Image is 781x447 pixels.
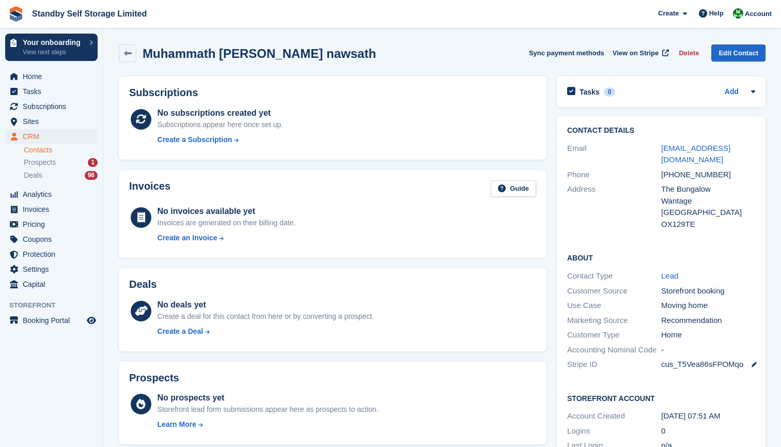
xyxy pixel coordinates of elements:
p: Your onboarding [23,39,84,46]
a: menu [5,99,98,114]
a: menu [5,129,98,144]
span: Prospects [24,158,56,167]
div: No deals yet [158,299,374,311]
div: OX129TE [661,219,755,230]
a: menu [5,217,98,232]
div: Home [661,329,755,341]
a: Create an Invoice [158,233,296,243]
h2: Deals [129,279,157,290]
a: Guide [491,180,536,197]
a: menu [5,114,98,129]
a: menu [5,277,98,291]
span: Help [709,8,724,19]
div: Storefront booking [661,285,755,297]
a: Add [725,86,739,98]
a: [EMAIL_ADDRESS][DOMAIN_NAME] [661,144,730,164]
div: Address [567,183,661,230]
a: Edit Contact [711,44,766,61]
span: Subscriptions [23,99,85,114]
a: Deals 96 [24,170,98,181]
div: Email [567,143,661,166]
a: menu [5,262,98,276]
div: - [661,344,755,356]
span: Deals [24,171,42,180]
h2: Invoices [129,180,170,197]
div: No invoices available yet [158,205,296,218]
div: [DATE] 07:51 AM [661,410,755,422]
div: Storefront lead form submissions appear here as prospects to action. [158,404,379,415]
a: Create a Subscription [158,134,284,145]
div: Phone [567,169,661,181]
a: menu [5,187,98,202]
div: The Bungalow [661,183,755,195]
span: Tasks [23,84,85,99]
div: No prospects yet [158,392,379,404]
div: Create a Subscription [158,134,232,145]
span: CRM [23,129,85,144]
span: Analytics [23,187,85,202]
div: cus_T5Vea86sFPOMqo [661,359,755,371]
h2: Prospects [129,372,179,384]
h2: Storefront Account [567,393,755,403]
h2: Muhammath [PERSON_NAME] nawsath [143,47,376,60]
div: Create an Invoice [158,233,217,243]
span: Sites [23,114,85,129]
span: Capital [23,277,85,291]
div: Customer Type [567,329,661,341]
div: 1 [88,158,98,167]
a: menu [5,202,98,217]
span: Booking Portal [23,313,85,328]
a: Learn More [158,419,379,430]
div: Subscriptions appear here once set up. [158,119,284,130]
div: Create a deal for this contact from here or by converting a prospect. [158,311,374,322]
span: Storefront [9,300,103,311]
div: 0 [661,425,755,437]
div: Wantage [661,195,755,207]
span: Invoices [23,202,85,217]
span: Pricing [23,217,85,232]
div: Learn More [158,419,196,430]
a: menu [5,247,98,261]
a: menu [5,313,98,328]
a: Standby Self Storage Limited [28,5,151,22]
a: Contacts [24,145,98,155]
div: Create a Deal [158,326,204,337]
img: stora-icon-8386f47178a22dfd0bd8f6a31ec36ba5ce8667c1dd55bd0f319d3a0aa187defe.svg [8,6,24,22]
span: View on Stripe [613,48,659,58]
a: menu [5,84,98,99]
h2: Tasks [580,87,600,97]
div: Accounting Nominal Code [567,344,661,356]
div: Account Created [567,410,661,422]
a: Preview store [85,314,98,327]
button: Delete [675,44,703,61]
div: Use Case [567,300,661,312]
p: View next steps [23,48,84,57]
button: Sync payment methods [529,44,604,61]
span: Home [23,69,85,84]
div: Marketing Source [567,315,661,327]
a: menu [5,69,98,84]
a: menu [5,232,98,246]
span: Coupons [23,232,85,246]
div: Moving home [661,300,755,312]
img: Michael Walker [733,8,743,19]
span: Create [658,8,679,19]
div: Contact Type [567,270,661,282]
div: Invoices are generated on their billing date. [158,218,296,228]
a: Your onboarding View next steps [5,34,98,61]
a: Prospects 1 [24,157,98,168]
div: Customer Source [567,285,661,297]
div: Logins [567,425,661,437]
div: No subscriptions created yet [158,107,284,119]
span: Account [745,9,772,19]
div: 96 [85,171,98,180]
span: Settings [23,262,85,276]
h2: Contact Details [567,127,755,135]
div: Recommendation [661,315,755,327]
a: Lead [661,271,678,280]
a: Create a Deal [158,326,374,337]
a: View on Stripe [608,44,671,61]
h2: Subscriptions [129,87,536,99]
div: Stripe ID [567,359,661,371]
div: [PHONE_NUMBER] [661,169,755,181]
